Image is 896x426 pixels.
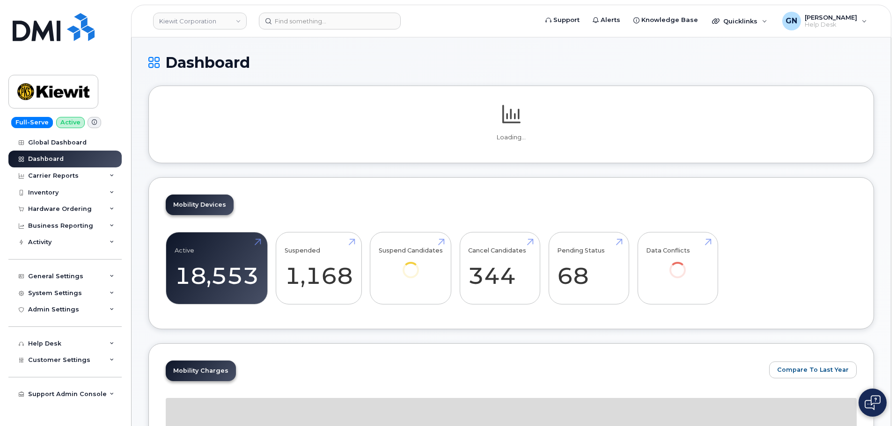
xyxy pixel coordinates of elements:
a: Suspend Candidates [379,238,443,291]
a: Cancel Candidates 344 [468,238,531,299]
a: Suspended 1,168 [285,238,353,299]
p: Loading... [166,133,857,142]
a: Mobility Charges [166,361,236,381]
a: Pending Status 68 [557,238,620,299]
button: Compare To Last Year [769,361,857,378]
a: Data Conflicts [646,238,709,291]
span: Compare To Last Year [777,365,849,374]
img: Open chat [865,395,881,410]
a: Active 18,553 [175,238,259,299]
h1: Dashboard [148,54,874,71]
a: Mobility Devices [166,195,234,215]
